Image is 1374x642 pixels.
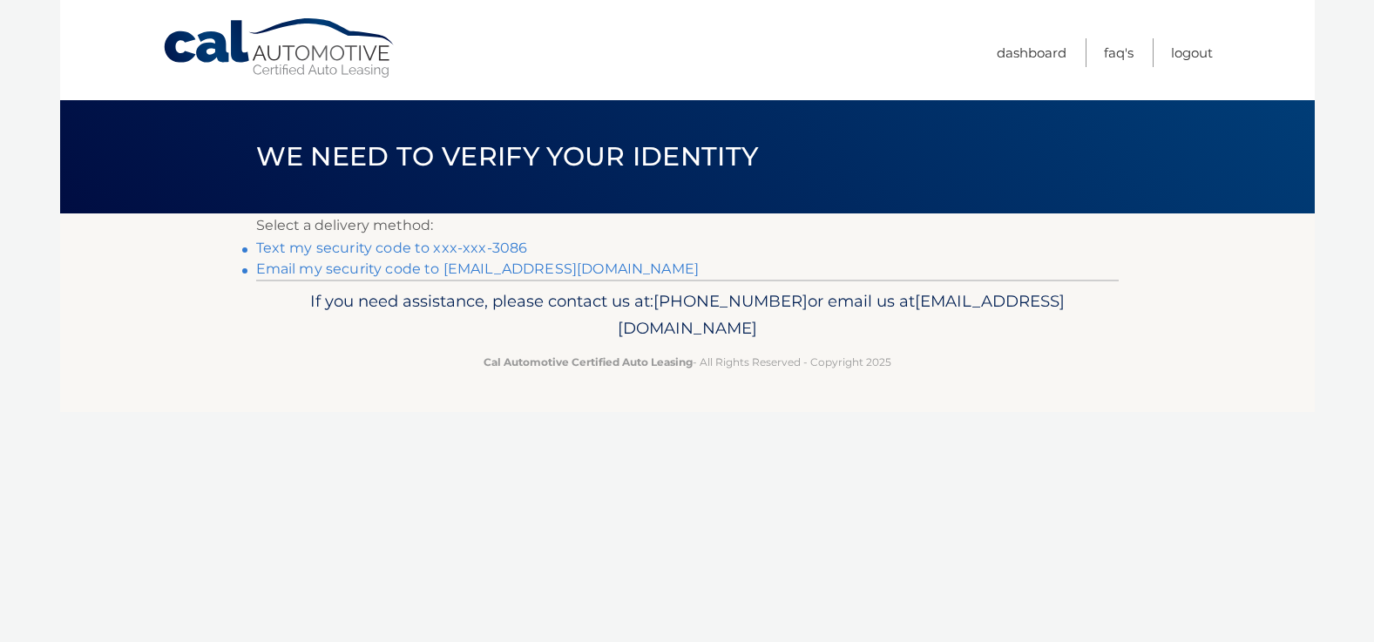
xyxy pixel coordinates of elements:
[256,140,759,172] span: We need to verify your identity
[256,213,1119,238] p: Select a delivery method:
[997,38,1066,67] a: Dashboard
[653,291,808,311] span: [PHONE_NUMBER]
[267,287,1107,343] p: If you need assistance, please contact us at: or email us at
[484,355,693,368] strong: Cal Automotive Certified Auto Leasing
[1104,38,1134,67] a: FAQ's
[256,240,528,256] a: Text my security code to xxx-xxx-3086
[162,17,397,79] a: Cal Automotive
[256,260,700,277] a: Email my security code to [EMAIL_ADDRESS][DOMAIN_NAME]
[1171,38,1213,67] a: Logout
[267,353,1107,371] p: - All Rights Reserved - Copyright 2025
